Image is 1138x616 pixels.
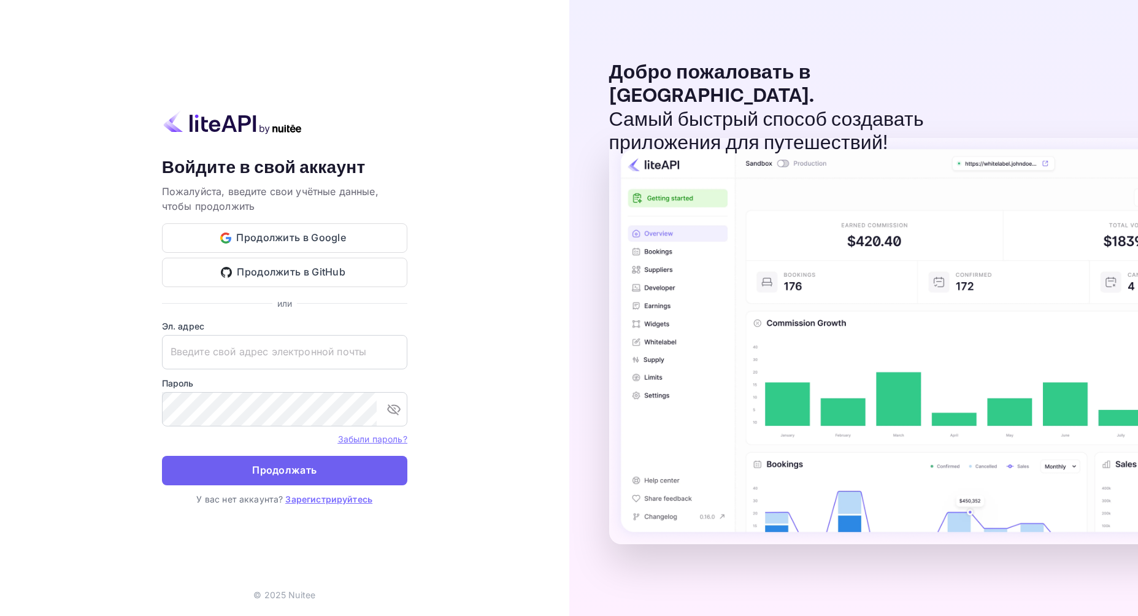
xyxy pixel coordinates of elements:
button: переключить видимость пароля [382,397,406,422]
button: Продолжать [162,456,407,485]
ya-tr-span: У вас нет аккаунта? [196,494,283,504]
button: Продолжить в GitHub [162,258,407,287]
ya-tr-span: или [277,298,292,309]
ya-tr-span: Эл. адрес [162,321,204,331]
img: liteapi [162,110,303,134]
input: Введите свой адрес электронной почты [162,335,407,369]
a: Зарегистрируйтесь [285,494,372,504]
ya-tr-span: Пожалуйста, введите свои учётные данные, чтобы продолжить [162,185,379,212]
ya-tr-span: Самый быстрый способ создавать приложения для путешествий! [609,107,924,156]
ya-tr-span: Добро пожаловать в [GEOGRAPHIC_DATA]. [609,60,815,109]
ya-tr-span: Забыли пароль? [338,434,407,444]
ya-tr-span: Пароль [162,378,194,388]
ya-tr-span: Войдите в свой аккаунт [162,156,366,179]
ya-tr-span: © 2025 Nuitee [253,590,315,600]
a: Забыли пароль? [338,433,407,445]
ya-tr-span: Продолжить в Google [236,229,346,246]
ya-tr-span: Продолжать [252,462,317,479]
ya-tr-span: Продолжить в GitHub [237,264,345,280]
button: Продолжить в Google [162,223,407,253]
